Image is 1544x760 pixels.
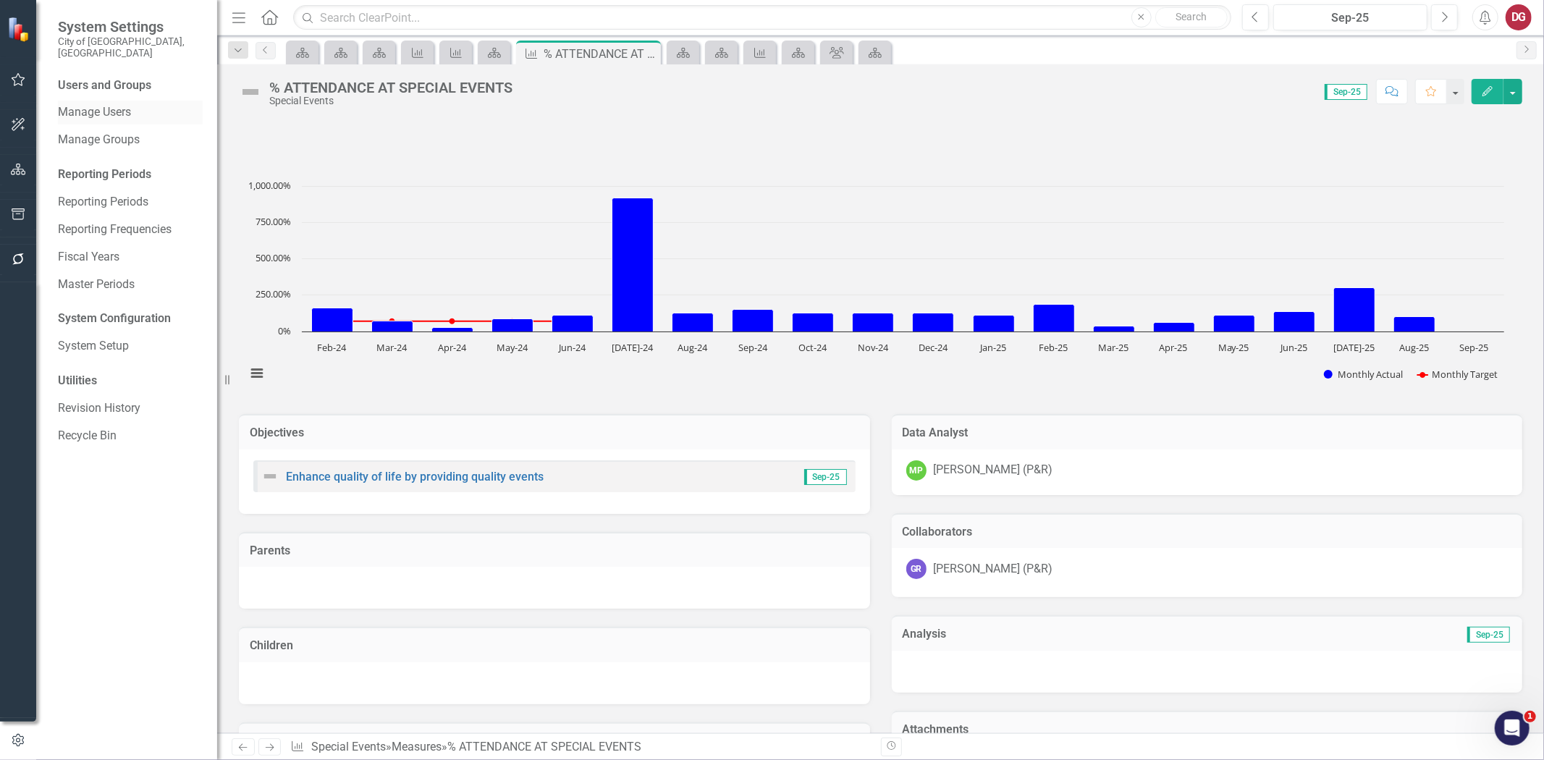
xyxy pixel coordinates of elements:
text: Aug-25 [1399,341,1429,354]
path: Dec-24, 128.57142857. Monthly Actual. [913,313,954,332]
text: Oct-24 [798,341,827,354]
span: 1 [1524,711,1536,722]
text: [DATE]-25 [1333,341,1375,354]
g: Monthly Target, series 2 of 2. Line with 20 data points. [329,318,575,324]
a: Enhance quality of life by providing quality events [286,470,544,484]
text: May-24 [497,341,528,354]
text: Monthly Target [1432,368,1498,381]
text: Sep-25 [1459,341,1488,354]
text: Feb-24 [318,341,347,354]
button: Show Monthly Target [1417,368,1498,381]
path: Feb-25, 184.52941176. Monthly Actual. [1034,305,1075,332]
button: Show Monthly Actual [1324,368,1402,381]
div: % ATTENDANCE AT SPECIAL EVENTS [447,740,641,753]
div: Chart. Highcharts interactive chart. [239,179,1522,396]
text: May-25 [1218,341,1249,354]
button: DG [1506,4,1532,30]
h3: Objectives [250,426,859,439]
a: Reporting Frequencies [58,221,203,238]
img: Not Defined [239,80,262,104]
div: Utilities [58,373,203,389]
path: May-24, 85. Monthly Actual. [492,319,533,332]
div: MP [906,460,927,481]
path: May-25, 110. Monthly Actual. [1214,316,1255,332]
text: Dec-24 [919,341,948,354]
a: Special Events [311,740,386,753]
path: Feb-24, 160. Monthly Actual. [312,308,353,332]
text: 500.00% [256,251,291,264]
path: Mar-25, 35. Monthly Actual. [1094,326,1135,332]
text: Jun-25 [1279,341,1307,354]
path: Sep-24, 150. Monthly Actual. [733,310,774,332]
text: Feb-25 [1039,341,1068,354]
text: Aug-24 [678,341,708,354]
path: Jun-24, 110. Monthly Actual. [552,316,594,332]
h3: Analysis [903,628,1207,641]
input: Search ClearPoint... [293,5,1231,30]
path: Apr-24, 70. Monthly Target. [450,318,455,324]
svg: Interactive chart [239,179,1511,396]
div: [PERSON_NAME] (P&R) [934,561,1053,578]
path: Aug-24, 125. Monthly Actual. [672,313,714,332]
div: Special Events [269,96,512,106]
h3: Collaborators [903,525,1512,539]
path: Jul-25, 300. Monthly Actual. [1334,288,1375,332]
a: Master Periods [58,276,203,293]
h3: Attachments [903,723,1512,736]
text: 250.00% [256,287,291,300]
a: Manage Users [58,104,203,121]
div: System Configuration [58,311,203,327]
a: Reporting Periods [58,194,203,211]
span: Sep-25 [804,469,847,485]
text: Mar-24 [377,341,408,354]
path: Jan-25, 112.5. Monthly Actual. [974,316,1015,332]
div: % ATTENDANCE AT SPECIAL EVENTS [269,80,512,96]
a: Recycle Bin [58,428,203,444]
h3: Data Analyst [903,426,1512,439]
div: [PERSON_NAME] (P&R) [934,462,1053,478]
a: Fiscal Years [58,249,203,266]
div: Sep-25 [1278,9,1422,27]
text: Jun-24 [557,341,586,354]
span: Sep-25 [1325,84,1367,100]
h3: Children [250,639,859,652]
path: May-24, 70. Monthly Target. [510,318,515,324]
span: Search [1176,11,1207,22]
a: System Setup [58,338,203,355]
text: 0% [278,324,291,337]
text: Sep-24 [738,341,768,354]
text: Jan-25 [979,341,1006,354]
path: Oct-24, 125. Monthly Actual. [793,313,834,332]
text: 1,000.00% [248,179,291,192]
h3: Parents [250,544,859,557]
path: Apr-24, 26. Monthly Actual. [432,328,473,332]
path: Jun-25, 136.66666667. Monthly Actual. [1274,312,1315,332]
iframe: Intercom live chat [1495,711,1530,746]
span: System Settings [58,18,203,35]
text: Nov-24 [858,341,889,354]
button: View chart menu, Chart [246,363,266,383]
text: 750.00% [256,215,291,228]
button: Sep-25 [1273,4,1427,30]
a: Measures [392,740,442,753]
path: Jul-24, 920. Monthly Actual. [612,198,654,332]
a: Manage Groups [58,132,203,148]
text: Apr-25 [1160,341,1188,354]
div: GR [906,559,927,579]
button: Search [1155,7,1228,28]
div: » » [290,739,869,756]
div: Users and Groups [58,77,203,94]
path: Mar-24, 71. Monthly Actual. [372,321,413,332]
text: Apr-24 [438,341,467,354]
img: Not Defined [261,468,279,485]
text: Monthly Actual [1338,368,1403,381]
div: % ATTENDANCE AT SPECIAL EVENTS [544,45,657,63]
div: Reporting Periods [58,166,203,183]
small: City of [GEOGRAPHIC_DATA], [GEOGRAPHIC_DATA] [58,35,203,59]
text: [DATE]-24 [612,341,654,354]
path: Mar-24, 70. Monthly Target. [389,318,395,324]
img: ClearPoint Strategy [7,16,33,41]
text: Mar-25 [1098,341,1129,354]
path: Apr-25, 61.78571429. Monthly Actual. [1154,323,1195,332]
